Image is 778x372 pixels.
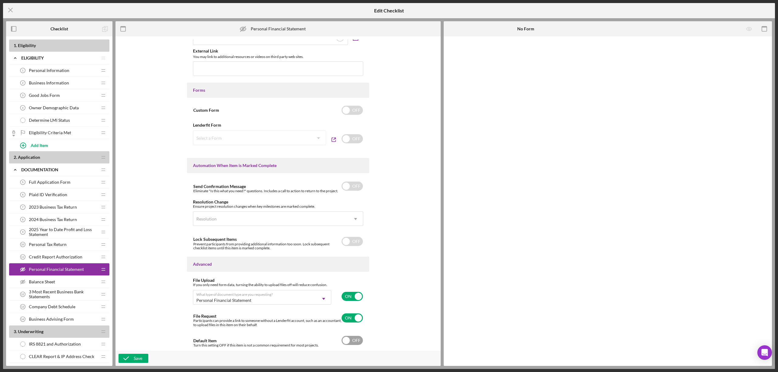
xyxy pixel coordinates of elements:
span: 2024 Business Tax Return [29,217,77,222]
h5: Edit Checklist [374,8,404,13]
button: Add Item [15,139,109,151]
tspan: 9 [22,230,24,234]
span: 2 . [14,155,17,160]
label: Lock Subsequent Items [193,237,237,242]
span: Good Jobs Form [29,93,60,98]
span: Eligibility [18,43,36,48]
div: Please upload your personal financial statement here. If you would like a reference for the stand... [5,5,164,19]
span: 3 . [14,329,17,334]
div: Personal Financial Statement [196,298,251,303]
body: Rich Text Area. Press ALT-0 for help. [5,5,164,19]
span: IRS 8821 and Authorization [29,342,81,346]
tspan: 8 [22,218,24,221]
tspan: 6 [22,193,24,196]
tspan: 2 [22,81,24,84]
div: Prevent participants from providing additional information too soon. Lock subsequent checklist it... [193,242,342,251]
div: You may link to additional resources or videos on third party web sites. [193,54,363,60]
tspan: 14 [21,318,24,321]
span: Plaid ID Verification [29,192,67,197]
label: File Request [193,313,216,319]
span: Full Application Form [29,180,71,185]
div: Add Item [31,139,48,151]
span: Business Information [29,80,69,85]
span: Personal Information [29,68,69,73]
b: Checklist [50,26,68,31]
label: Send Confirmation Message [193,184,246,189]
b: Lenderfit Form [193,122,221,128]
tspan: 12 [21,293,24,296]
div: Participants can provide a link to someone without a Lenderfit account, such as an accountant, to... [193,319,342,327]
span: Personal Tax Return [29,242,67,247]
span: Personal Financial Statement [29,267,84,272]
div: Documentation [21,167,97,172]
div: Automation When Item is Marked Complete [193,163,363,168]
div: If you only need form data, turning the ability to upload files off will reduce confusion. [193,283,331,287]
span: Eligibility Criteria Met [29,130,71,135]
label: Default Item [193,338,217,343]
span: Business Advising Form [29,317,74,322]
span: 1 . [14,43,17,48]
tspan: 7 [22,206,24,209]
span: CLEAR Report & IP Address Check [29,354,94,359]
div: Save [134,354,142,363]
button: Save [119,354,148,363]
tspan: 3 [22,94,24,97]
span: Application [18,155,40,160]
div: Open Intercom Messenger [757,345,772,360]
label: Custom Form [193,108,219,113]
b: No Form [517,26,534,31]
div: Eligibility [21,56,97,60]
div: Resolution Change [193,200,363,204]
span: Owner Demographic Data [29,105,79,110]
span: Credit Report Authorization [29,254,82,259]
div: Forms [193,88,363,93]
tspan: 13 [21,305,24,308]
tspan: 1 [22,69,24,72]
span: Balance Sheet [29,279,55,284]
tspan: 5 [22,181,24,184]
div: Personal Financial Statement [251,26,306,31]
span: 3 Most Recent Business Bank Statements [29,289,97,299]
div: Resolution [196,217,217,221]
span: Determine LMI Status [29,118,70,123]
div: Advanced [193,262,363,267]
div: External Link [193,49,363,53]
div: File Upload [193,278,363,283]
span: Company Debt Schedule [29,304,75,309]
tspan: 4 [22,106,24,109]
div: Eliminate "Is this what you need?" questions. Includes a call to action to return to the project. [193,189,338,193]
div: Turn this setting OFF if this item is not a common requirement for most projects. [193,343,319,347]
tspan: 11 [21,255,24,258]
div: Ensure project resolution changes when key milestones are marked complete. [193,204,363,209]
span: 2023 Business Tax Return [29,205,77,210]
tspan: 10 [21,243,24,246]
span: 2025 Year to Date Profit and Loss Statement [29,227,97,237]
span: Underwriting [18,329,43,334]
